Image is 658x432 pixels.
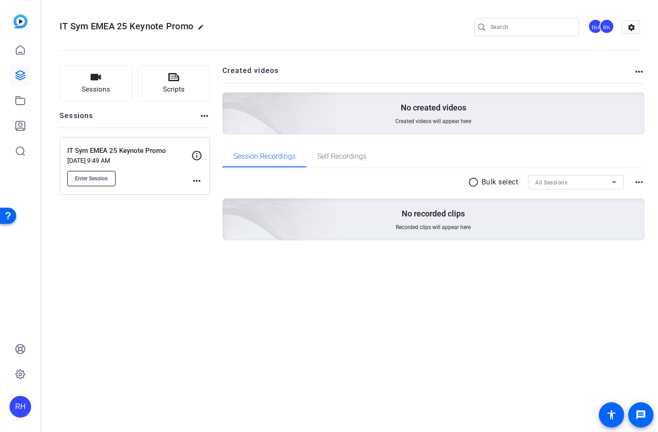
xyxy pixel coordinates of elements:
[635,409,646,420] mat-icon: message
[395,118,471,125] span: Created videos will appear here
[606,409,617,420] mat-icon: accessibility
[60,65,132,101] button: Sessions
[9,396,31,418] div: RH
[634,177,644,188] mat-icon: more_horiz
[401,102,466,113] p: No created videos
[599,19,615,35] ngx-avatar: Ryan Keckler
[67,146,191,156] p: IT Sym EMEA 25 Keynote Promo
[198,24,209,35] mat-icon: edit
[468,177,482,188] mat-icon: radio_button_unchecked
[535,179,567,186] span: All Sessions
[14,14,28,28] img: blue-gradient.svg
[60,110,93,128] h2: Sessions
[396,224,471,231] span: Recorded clips will appear here
[402,208,465,219] p: No recorded clips
[138,65,210,101] button: Scripts
[121,3,337,199] img: Creted videos background
[599,19,614,34] div: RK
[67,157,191,164] p: [DATE] 9:49 AM
[634,66,644,77] mat-icon: more_horiz
[317,153,366,160] span: Self Recordings
[588,19,604,35] ngx-avatar: Rob Harpin
[75,175,108,182] span: Enter Session
[588,19,603,34] div: RH
[60,21,193,32] span: IT Sym EMEA 25 Keynote Promo
[222,65,634,83] h2: Created videos
[121,109,337,305] img: embarkstudio-empty-session.png
[491,22,572,32] input: Search
[199,110,210,121] mat-icon: more_horiz
[163,84,185,95] span: Scripts
[622,21,640,34] mat-icon: settings
[82,84,110,95] span: Sessions
[67,171,116,186] button: Enter Session
[191,175,202,186] mat-icon: more_horiz
[233,153,296,160] span: Session Recordings
[482,177,519,188] p: Bulk select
